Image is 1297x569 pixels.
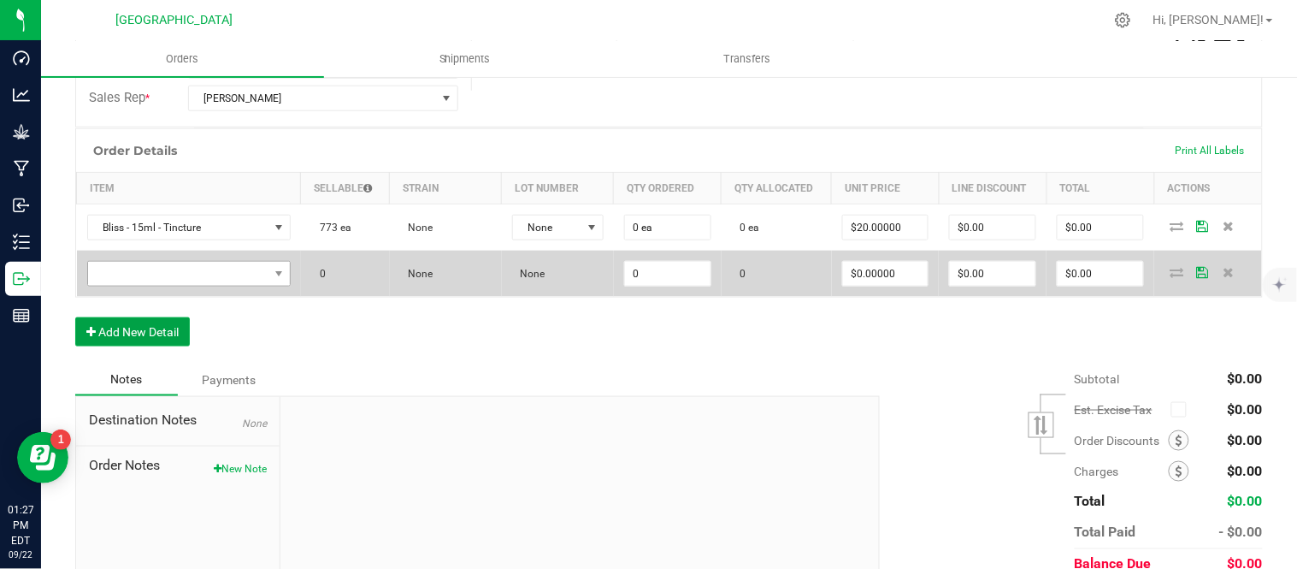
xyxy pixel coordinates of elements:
[89,90,145,105] span: Sales Rep
[75,317,190,347] button: Add New Detail
[242,418,267,430] span: None
[939,172,1046,204] th: Line Discount
[625,216,710,240] input: 0
[512,268,545,280] span: None
[625,262,710,286] input: 0
[416,51,514,67] span: Shipments
[13,160,30,177] inline-svg: Manufacturing
[400,222,433,234] span: None
[1171,398,1194,421] span: Calculate excise tax
[13,86,30,104] inline-svg: Analytics
[502,172,614,204] th: Lot Number
[950,216,1035,240] input: 0
[1228,432,1263,448] span: $0.00
[13,270,30,287] inline-svg: Outbound
[1154,172,1262,204] th: Actions
[13,197,30,214] inline-svg: Inbound
[116,13,233,27] span: [GEOGRAPHIC_DATA]
[75,364,178,396] div: Notes
[1216,267,1241,277] span: Delete Order Detail
[13,123,30,140] inline-svg: Grow
[606,41,889,77] a: Transfers
[732,222,760,234] span: 0 ea
[1075,372,1120,386] span: Subtotal
[178,365,280,395] div: Payments
[1228,463,1263,479] span: $0.00
[324,41,607,77] a: Shipments
[301,172,390,204] th: Sellable
[13,234,30,251] inline-svg: Inventory
[832,172,940,204] th: Unit Price
[13,50,30,67] inline-svg: Dashboard
[17,432,68,483] iframe: Resource center
[843,216,929,240] input: 0
[1228,370,1263,387] span: $0.00
[13,307,30,324] inline-svg: Reports
[1075,434,1169,447] span: Order Discounts
[1075,525,1136,541] span: Total Paid
[1190,221,1216,231] span: Save Order Detail
[1219,525,1263,541] span: - $0.00
[1046,172,1154,204] th: Total
[1228,494,1263,510] span: $0.00
[1190,267,1216,277] span: Save Order Detail
[1075,494,1105,510] span: Total
[1153,13,1265,27] span: Hi, [PERSON_NAME]!
[1075,403,1164,417] span: Est. Excise Tax
[614,172,722,204] th: Qty Ordered
[400,268,433,280] span: None
[390,172,502,204] th: Strain
[513,216,581,240] span: None
[87,261,291,287] span: NO DATA FOUND
[732,268,746,280] span: 0
[311,222,351,234] span: 773 ea
[8,548,33,561] p: 09/22
[50,430,71,450] iframe: Resource center unread badge
[214,461,267,477] button: New Note
[1075,465,1169,478] span: Charges
[311,268,326,280] span: 0
[843,262,929,286] input: 0
[88,216,268,240] span: Bliss - 15ml - Tincture
[8,502,33,548] p: 01:27 PM EDT
[1176,145,1245,157] span: Print All Labels
[41,41,324,77] a: Orders
[1228,401,1263,418] span: $0.00
[93,144,177,157] h1: Order Details
[189,86,437,110] span: [PERSON_NAME]
[143,51,221,67] span: Orders
[77,172,301,204] th: Item
[950,262,1035,286] input: 0
[1058,216,1143,240] input: 0
[89,410,267,430] span: Destination Notes
[89,455,267,476] span: Order Notes
[701,51,794,67] span: Transfers
[1058,262,1143,286] input: 0
[1216,221,1241,231] span: Delete Order Detail
[1112,12,1134,28] div: Manage settings
[722,172,832,204] th: Qty Allocated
